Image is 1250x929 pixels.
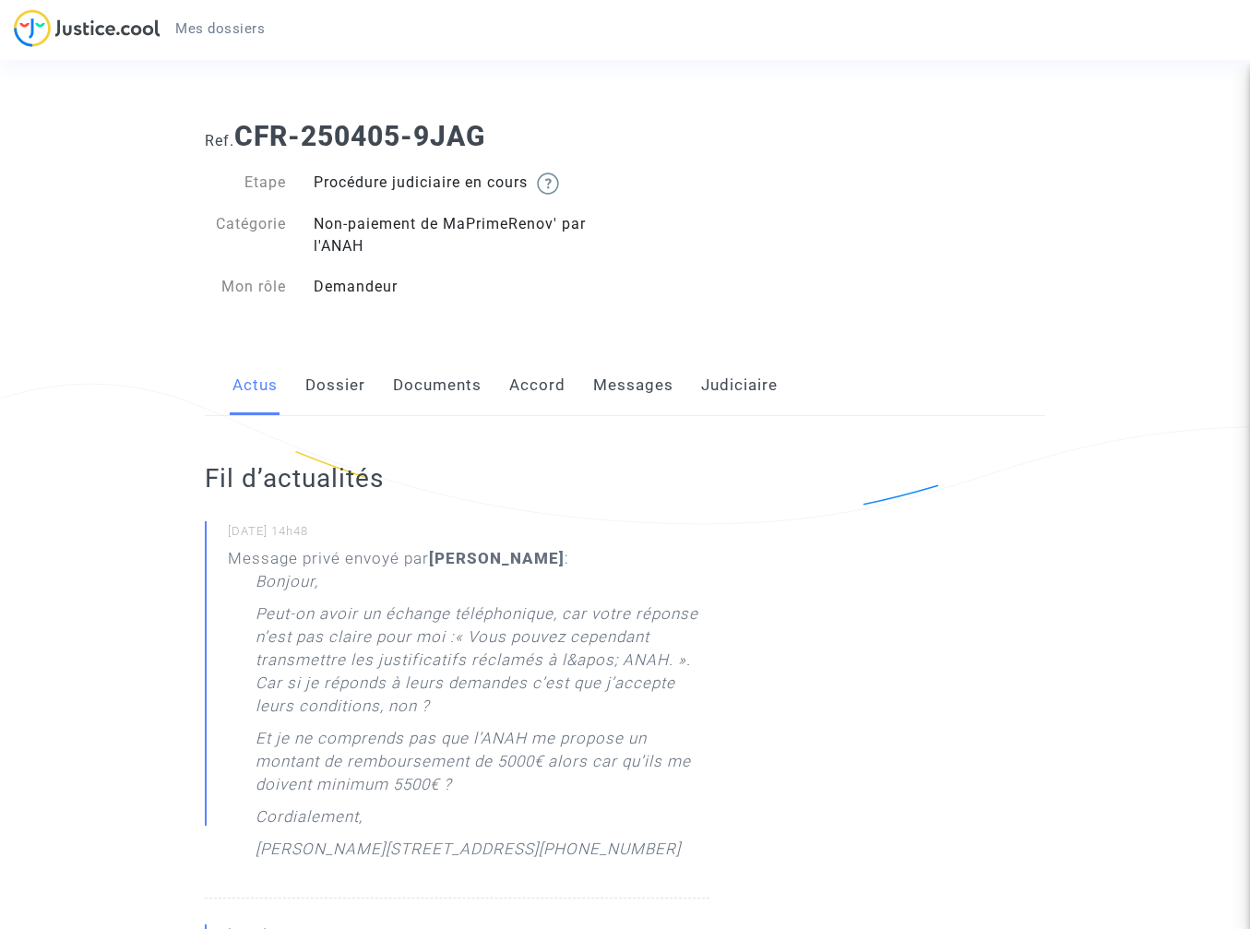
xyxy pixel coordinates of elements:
p: [STREET_ADDRESS] [386,838,539,870]
div: Etape [191,172,300,195]
div: Mon rôle [191,276,300,298]
div: Catégorie [191,213,300,257]
a: Actus [232,355,278,416]
div: Demandeur [300,276,625,298]
p: Et je ne comprends pas que l’ANAH me propose un montant de remboursement de 5000€ alors car qu’il... [256,727,709,805]
p: Cordialement, [256,805,363,838]
a: Documents [393,355,482,416]
p: [PERSON_NAME] [256,838,386,870]
div: Procédure judiciaire en cours [300,172,625,195]
b: CFR-250405-9JAG [234,120,485,152]
p: Peut-on avoir un échange téléphonique, car votre réponse n’est pas claire pour moi : [256,602,709,727]
span: Ref. [205,132,234,149]
div: Non-paiement de MaPrimeRenov' par l'ANAH [300,213,625,257]
img: jc-logo.svg [14,9,161,47]
a: Judiciaire [701,355,778,416]
span: « Vous pouvez cependant transmettre les justificatifs réclamés à l&apos; ANAH. ». Car si je répon... [256,627,691,715]
a: Accord [509,355,565,416]
p: [PHONE_NUMBER] [539,838,681,870]
img: help.svg [537,173,559,195]
span: Mes dossiers [175,20,265,37]
b: [PERSON_NAME] [429,549,565,567]
a: Dossier [305,355,365,416]
small: [DATE] 14h48 [228,523,709,547]
a: Mes dossiers [161,15,280,42]
div: Message privé envoyé par : [228,547,709,870]
h2: Fil d’actualités [205,462,709,494]
p: Bonjour, [256,570,318,602]
a: Messages [593,355,673,416]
